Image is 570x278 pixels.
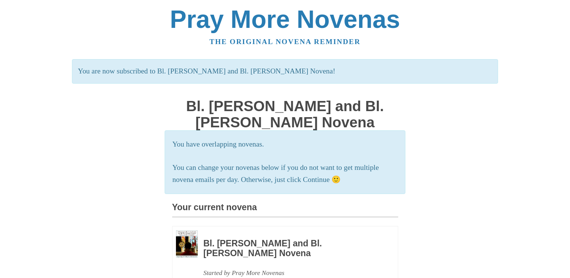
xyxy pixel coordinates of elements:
[203,239,377,258] h3: Bl. [PERSON_NAME] and Bl. [PERSON_NAME] Novena
[172,203,398,217] h3: Your current novena
[173,138,398,151] p: You have overlapping novenas.
[209,38,361,46] a: The original novena reminder
[176,230,198,258] img: Novena image
[173,162,398,186] p: You can change your novenas below if you do not want to get multiple novena emails per day. Other...
[172,98,398,130] h1: Bl. [PERSON_NAME] and Bl. [PERSON_NAME] Novena
[170,5,400,33] a: Pray More Novenas
[72,59,498,84] p: You are now subscribed to Bl. [PERSON_NAME] and Bl. [PERSON_NAME] Novena!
